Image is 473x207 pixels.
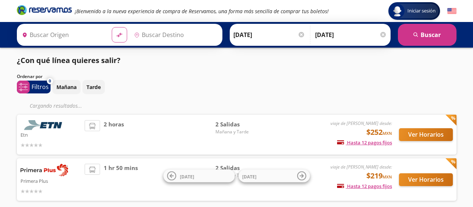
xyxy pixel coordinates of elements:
em: ¡Bienvenido a la nueva experiencia de compra de Reservamos, una forma más sencilla de comprar tus... [75,8,329,15]
span: 0 [49,78,51,84]
button: Tarde [82,80,105,94]
button: Buscar [398,24,457,46]
button: Mañana [52,80,81,94]
small: MXN [383,130,392,136]
em: viaje de [PERSON_NAME] desde: [330,120,392,126]
p: Mañana [56,83,77,91]
p: Ordenar por [17,73,43,80]
p: ¿Con qué línea quieres salir? [17,55,121,66]
input: Buscar Destino [131,26,218,44]
input: Opcional [315,26,387,44]
p: Etn [21,130,81,139]
span: Hasta 12 pagos fijos [337,183,392,189]
button: Ver Horarios [399,173,453,186]
span: 2 horas [104,120,124,149]
a: Brand Logo [17,4,72,18]
button: 0Filtros [17,81,51,93]
img: Primera Plus [21,164,68,176]
input: Elegir Fecha [233,26,305,44]
span: 1 hr 50 mins [104,164,138,195]
input: Buscar Origen [19,26,106,44]
small: MXN [383,174,392,180]
span: [DATE] [242,173,256,180]
span: Hasta 12 pagos fijos [337,139,392,146]
em: viaje de [PERSON_NAME] desde: [330,164,392,170]
span: 2 Salidas [215,164,267,172]
span: [DATE] [180,173,194,180]
button: English [447,7,457,16]
em: Cargando resultados ... [30,102,82,109]
img: Etn [21,120,68,130]
span: $252 [366,127,392,138]
span: $219 [366,170,392,181]
span: Mañana y Tarde [215,129,267,135]
span: 2 Salidas [215,120,267,129]
button: [DATE] [163,170,235,182]
p: Filtros [32,82,49,91]
button: Ver Horarios [399,128,453,141]
p: Tarde [86,83,101,91]
span: Iniciar sesión [404,7,439,15]
i: Brand Logo [17,4,72,15]
button: [DATE] [239,170,310,182]
p: Primera Plus [21,176,81,185]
